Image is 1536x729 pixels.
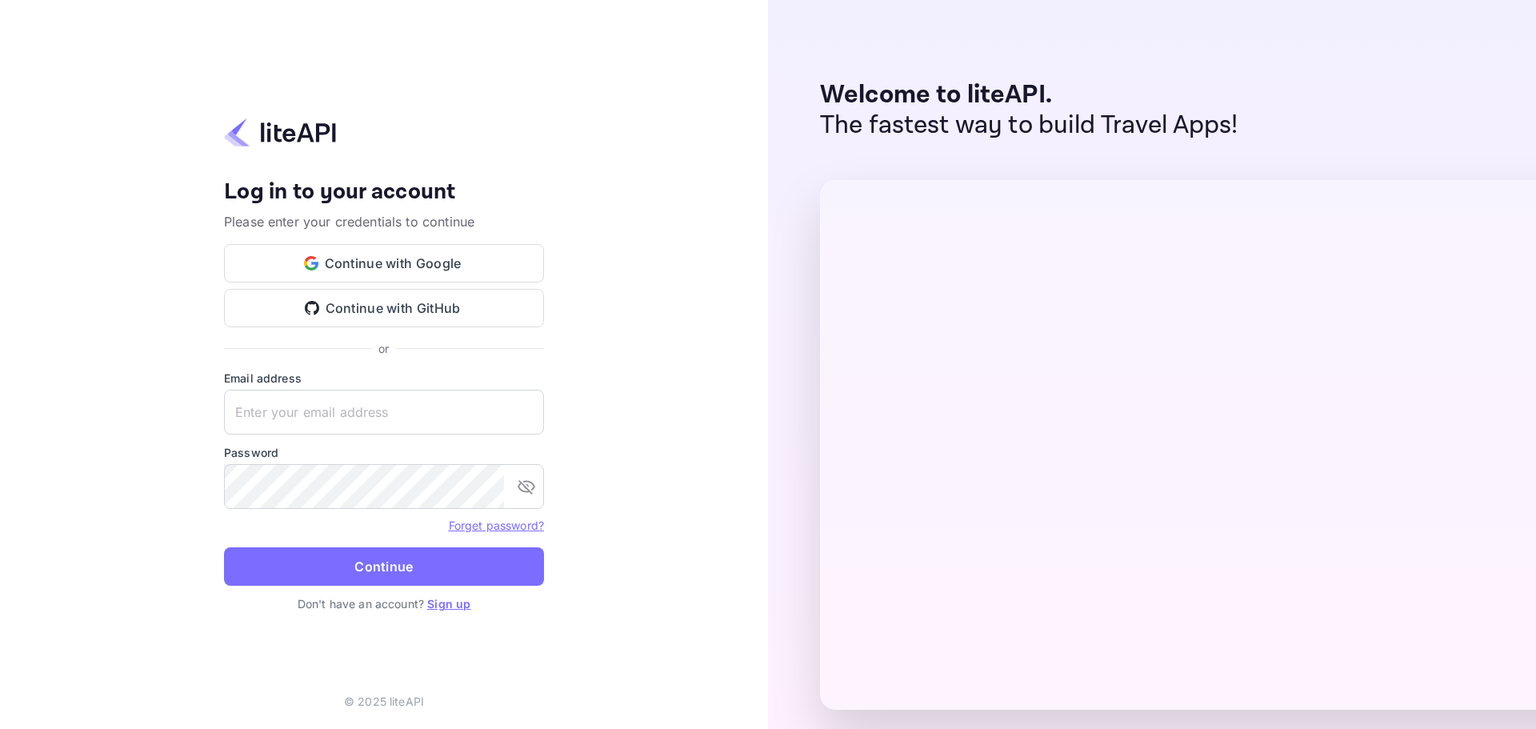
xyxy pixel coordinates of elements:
label: Email address [224,370,544,387]
button: Continue [224,547,544,586]
h4: Log in to your account [224,178,544,206]
a: Sign up [427,597,470,611]
input: Enter your email address [224,390,544,435]
p: © 2025 liteAPI [344,693,424,710]
a: Forget password? [449,517,544,533]
p: Don't have an account? [224,595,544,612]
p: The fastest way to build Travel Apps! [820,110,1238,141]
p: Welcome to liteAPI. [820,80,1238,110]
p: or [378,340,389,357]
a: Forget password? [449,519,544,532]
img: liteapi [224,117,336,148]
button: toggle password visibility [510,471,542,503]
button: Continue with GitHub [224,289,544,327]
label: Password [224,444,544,461]
p: Please enter your credentials to continue [224,212,544,231]
button: Continue with Google [224,244,544,282]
